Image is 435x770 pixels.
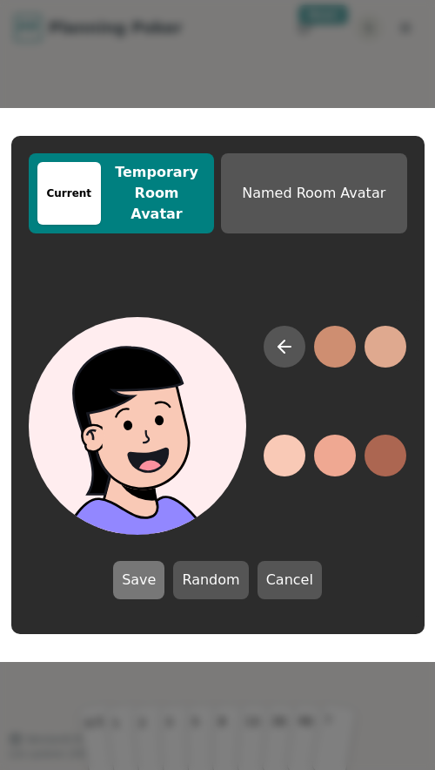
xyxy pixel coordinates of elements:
[29,153,215,233] button: CurrentTemporary Room Avatar
[37,162,206,225] span: Temporary Room Avatar
[113,561,164,599] button: Save
[173,561,248,599] button: Random
[221,153,407,233] button: Named Room Avatar
[230,183,398,204] span: Named Room Avatar
[258,561,322,599] button: Cancel
[37,162,102,225] div: Current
